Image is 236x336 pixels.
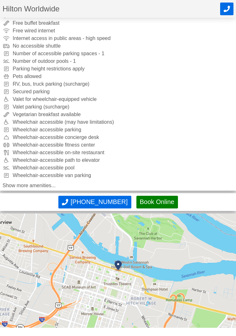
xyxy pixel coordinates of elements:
div: Secured parking [3,89,233,94]
div: Wheelchair-accessible concierge desk [3,135,233,140]
div: Vegetarian breakfast available [3,112,233,117]
div: Free buffet breakfast [3,21,233,26]
h1: Hilton Worldwide [3,5,220,13]
div: Number of outdoor pools - 1 [3,59,233,64]
div: Wheelchair accessible (may have limitations) [3,120,233,125]
button: Book Online [136,196,178,208]
div: Wheelchair-accessible pool [3,165,233,170]
div: Pets allowed [3,74,233,79]
div: Number of accessible parking spaces - 1 [3,51,233,56]
div: Valet for wheelchair-equipped vehicle [3,97,233,102]
button: Call [220,3,233,15]
div: No accessible shuttle [3,43,233,49]
div: Wheelchair-accessible van parking [3,173,233,178]
span: [PHONE_NUMBER] [71,198,128,206]
div: Wheelchair accessible parking [3,127,233,132]
div: Wheelchair-accessible fitness center [3,142,233,148]
div: Wheelchair-accessible path to elevator [3,158,233,163]
div: Free wired internet [3,28,233,33]
a: Show more amenities... [3,183,233,188]
div: Parking height restrictions apply [3,66,233,71]
div: Internet access in public areas - high speed [3,36,233,41]
button: Call [58,196,131,208]
div: Valet parking (surcharge) [3,104,233,109]
div: Wheelchair-accessible on-site restaurant [3,150,233,155]
div: RV, bus, truck parking (surcharge) [3,82,233,87]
